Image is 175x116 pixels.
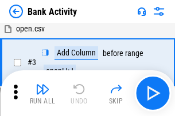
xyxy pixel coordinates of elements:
[109,98,123,105] div: Skip
[152,5,166,18] img: Settings menu
[36,82,49,96] img: Run All
[98,79,134,107] button: Skip
[9,5,23,18] img: Back
[44,65,76,78] div: open!J:J
[137,7,146,16] img: Support
[24,79,61,107] button: Run All
[28,6,77,17] div: Bank Activity
[103,49,123,58] div: before
[109,82,123,96] img: Skip
[125,49,143,58] div: range
[55,46,98,60] div: Add Column
[16,24,45,33] span: open.csv
[28,58,36,67] span: # 3
[30,98,56,105] div: Run All
[143,84,162,102] img: Main button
